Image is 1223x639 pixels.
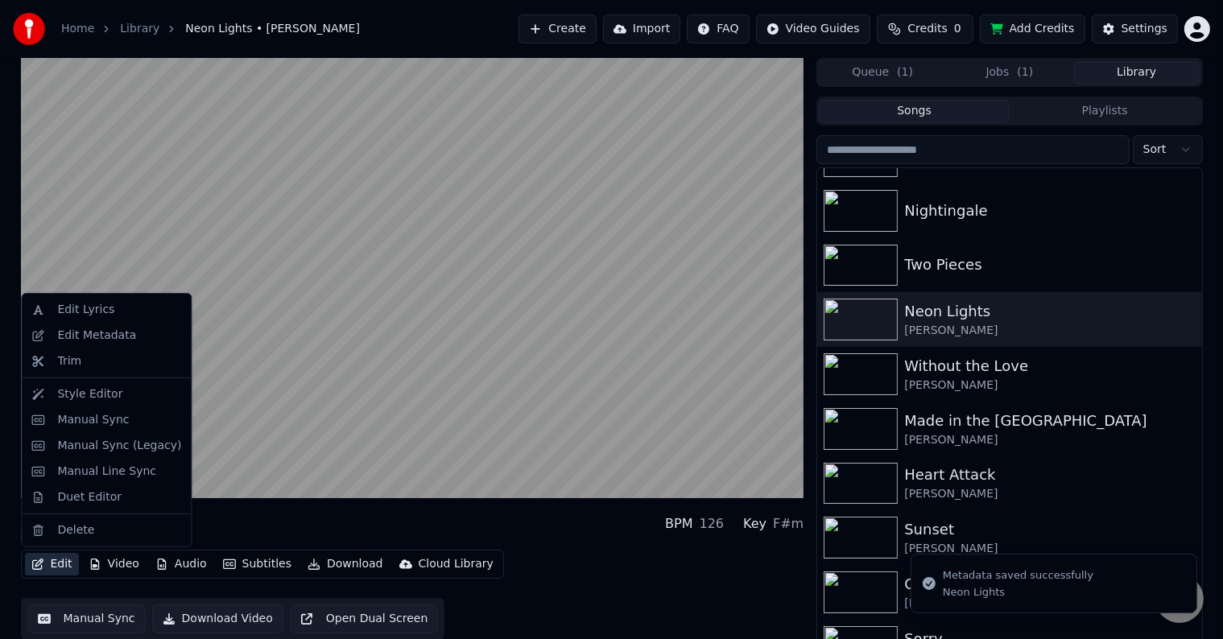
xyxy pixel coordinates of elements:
[120,21,159,37] a: Library
[904,573,1195,596] div: Change You
[665,514,692,534] div: BPM
[149,553,213,575] button: Audio
[819,100,1010,123] button: Songs
[27,604,146,633] button: Manual Sync
[57,386,122,402] div: Style Editor
[904,486,1195,502] div: [PERSON_NAME]
[904,410,1195,432] div: Made in the [GEOGRAPHIC_DATA]
[57,522,94,538] div: Delete
[943,567,1093,583] div: Metadata saved successfully
[61,21,94,37] a: Home
[419,556,494,572] div: Cloud Library
[819,61,946,85] button: Queue
[519,14,597,43] button: Create
[57,412,129,428] div: Manual Sync
[904,254,1195,276] div: Two Pieces
[904,377,1195,394] div: [PERSON_NAME]
[904,518,1195,541] div: Sunset
[904,541,1195,557] div: [PERSON_NAME]
[946,61,1073,85] button: Jobs
[980,14,1085,43] button: Add Credits
[897,64,913,80] span: ( 1 )
[1122,21,1167,37] div: Settings
[13,13,45,45] img: youka
[301,553,390,575] button: Download
[904,323,1195,339] div: [PERSON_NAME]
[1073,61,1200,85] button: Library
[1017,64,1033,80] span: ( 1 )
[61,21,360,37] nav: breadcrumb
[954,21,961,37] span: 0
[907,21,947,37] span: Credits
[756,14,870,43] button: Video Guides
[687,14,749,43] button: FAQ
[1010,100,1200,123] button: Playlists
[57,328,136,344] div: Edit Metadata
[904,355,1195,377] div: Without the Love
[25,553,79,575] button: Edit
[904,300,1195,323] div: Neon Lights
[57,464,156,480] div: Manual Line Sync
[82,553,146,575] button: Video
[290,604,439,633] button: Open Dual Screen
[700,514,725,534] div: 126
[152,604,283,633] button: Download Video
[743,514,766,534] div: Key
[904,464,1195,486] div: Heart Attack
[877,14,973,43] button: Credits0
[57,438,181,454] div: Manual Sync (Legacy)
[773,514,804,534] div: F#m
[1092,14,1178,43] button: Settings
[603,14,680,43] button: Import
[57,353,81,369] div: Trim
[57,489,122,505] div: Duet Editor
[904,432,1195,448] div: [PERSON_NAME]
[904,200,1195,222] div: Nightingale
[185,21,360,37] span: Neon Lights • [PERSON_NAME]
[57,302,114,318] div: Edit Lyrics
[904,596,1195,612] div: [PERSON_NAME]
[217,553,298,575] button: Subtitles
[1143,142,1167,158] span: Sort
[943,585,1093,600] div: Neon Lights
